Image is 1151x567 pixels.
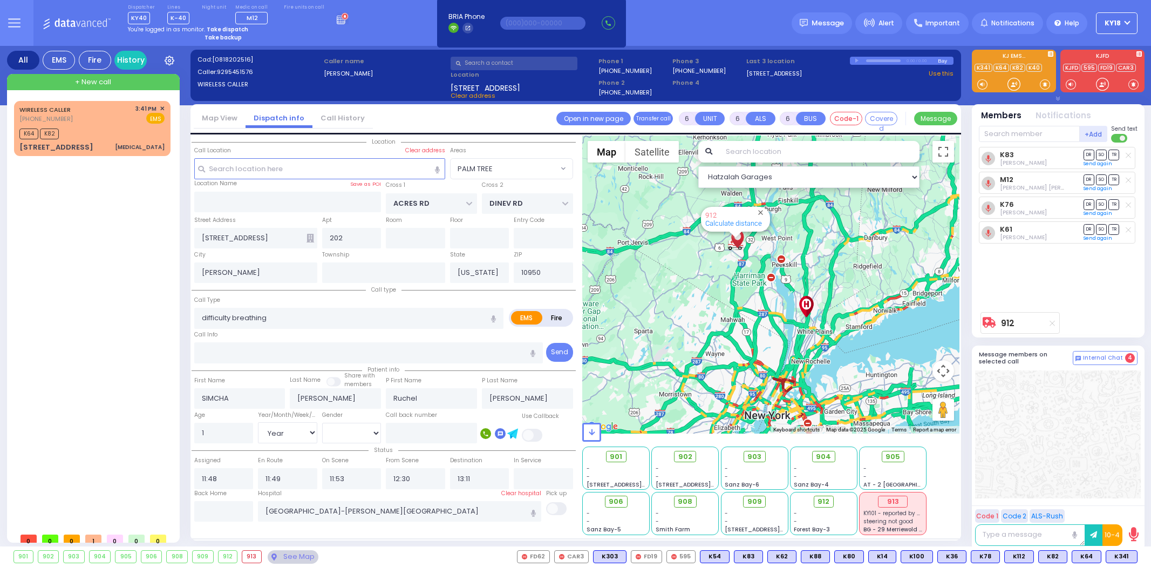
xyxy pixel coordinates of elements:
[450,146,466,155] label: Areas
[1108,174,1119,185] span: TR
[672,66,726,75] label: [PHONE_NUMBER]
[981,110,1021,122] button: Members
[794,464,797,473] span: -
[725,517,728,525] span: -
[21,535,37,543] span: 0
[212,55,253,64] span: [0818202516]
[19,142,93,153] div: [STREET_ADDRESS]
[816,451,831,462] span: 904
[746,112,775,125] button: ALS
[700,550,730,563] div: K54
[1030,509,1065,523] button: ALS-Rush
[194,330,217,339] label: Call Info
[1000,200,1014,208] a: K76
[482,376,517,385] label: P Last Name
[19,105,71,114] a: WIRELESS CALLER
[19,114,73,123] span: [PHONE_NUMBER]
[107,535,123,543] span: 0
[258,489,282,498] label: Hospital
[194,456,221,465] label: Assigned
[167,4,189,11] label: Lines
[1098,64,1115,72] a: FD19
[1084,235,1112,241] a: Send again
[878,496,908,508] div: 913
[1000,184,1095,192] span: Moshe Mier Silberstein
[901,550,933,563] div: K100
[796,112,826,125] button: BUS
[197,67,321,77] label: Caller:
[7,51,39,70] div: All
[901,550,933,563] div: BLS
[146,113,165,124] span: EMS
[546,489,567,498] label: Pick up
[207,25,248,33] strong: Take dispatch
[746,69,802,78] a: [STREET_ADDRESS]
[194,489,227,498] label: Back Home
[598,66,652,75] label: [PHONE_NUMBER]
[362,366,405,374] span: Patient info
[767,550,796,563] div: K62
[366,138,401,146] span: Location
[43,51,75,70] div: EMS
[725,481,759,489] span: Sanz Bay-6
[585,420,621,434] a: Open this area in Google Maps (opens a new window)
[834,550,864,563] div: K80
[1000,233,1047,241] span: Aron Polatsek
[1084,224,1094,234] span: DR
[598,78,669,87] span: Phone 2
[972,53,1056,61] label: KJ EMS...
[514,251,522,259] label: ZIP
[801,550,830,563] div: K88
[42,535,58,543] span: 0
[1116,64,1136,72] a: CAR3
[451,83,520,91] span: [STREET_ADDRESS]
[1072,550,1101,563] div: BLS
[324,57,447,66] label: Caller name
[587,525,621,534] span: Sanz Bay-5
[1084,185,1112,192] a: Send again
[482,181,503,190] label: Cross 2
[1001,319,1014,327] a: 912
[671,554,677,559] img: red-radio-icon.svg
[1108,150,1119,160] span: TR
[514,456,541,465] label: In Service
[1084,160,1112,167] a: Send again
[386,411,437,420] label: Call back number
[1083,354,1123,362] span: Internal Chat
[593,550,626,563] div: BLS
[1001,509,1028,523] button: Code 2
[695,112,725,125] button: UNIT
[979,351,1073,365] h5: Message members on selected call
[1108,199,1119,210] span: TR
[794,481,829,489] span: Sanz Bay-4
[598,88,652,96] label: [PHONE_NUMBER]
[746,57,850,66] label: Last 3 location
[705,211,717,219] a: 912
[1096,174,1107,185] span: SO
[937,550,966,563] div: K36
[725,473,728,481] span: -
[625,141,679,163] button: Show satellite imagery
[258,456,283,465] label: En Route
[932,360,954,382] button: Map camera controls
[386,376,421,385] label: P First Name
[246,113,312,123] a: Dispatch info
[194,251,206,259] label: City
[747,496,762,507] span: 909
[1096,199,1107,210] span: SO
[1084,174,1094,185] span: DR
[797,296,816,318] div: Westchester Medical Center-Woods Road
[64,551,84,563] div: 903
[350,180,381,188] label: Save as POI
[705,219,762,227] a: Calculate distance
[1084,210,1112,217] a: Send again
[1108,224,1119,234] span: TR
[678,496,692,507] span: 908
[725,509,728,517] span: -
[128,4,155,11] label: Dispatcher
[865,112,897,125] button: Covered
[114,51,147,70] a: History
[451,91,495,100] span: Clear address
[598,57,669,66] span: Phone 1
[1065,18,1079,28] span: Help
